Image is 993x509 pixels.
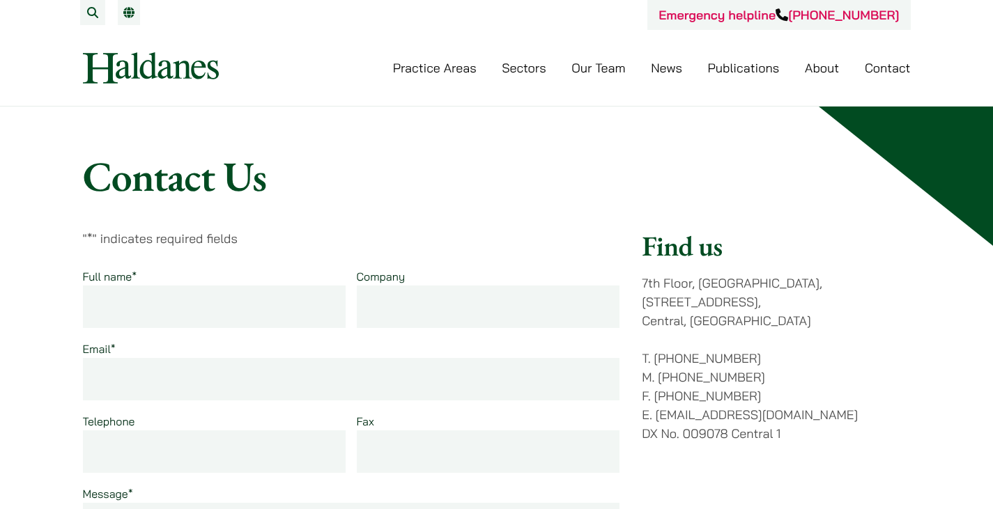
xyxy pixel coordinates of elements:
p: " " indicates required fields [83,229,620,248]
p: 7th Floor, [GEOGRAPHIC_DATA], [STREET_ADDRESS], Central, [GEOGRAPHIC_DATA] [642,274,910,330]
label: Telephone [83,414,135,428]
a: Publications [708,60,780,76]
h1: Contact Us [83,151,911,201]
a: Emergency helpline[PHONE_NUMBER] [659,7,899,23]
a: EN [123,7,134,18]
label: Fax [357,414,374,428]
a: News [651,60,682,76]
p: T. [PHONE_NUMBER] M. [PHONE_NUMBER] F. [PHONE_NUMBER] E. [EMAIL_ADDRESS][DOMAIN_NAME] DX No. 0090... [642,349,910,443]
label: Full name [83,269,137,283]
label: Message [83,487,133,501]
a: Contact [865,60,911,76]
a: Sectors [502,60,546,76]
a: About [805,60,839,76]
a: Practice Areas [393,60,477,76]
label: Company [357,269,406,283]
a: Our Team [571,60,625,76]
label: Email [83,342,116,356]
img: Logo of Haldanes [83,52,219,84]
h2: Find us [642,229,910,263]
